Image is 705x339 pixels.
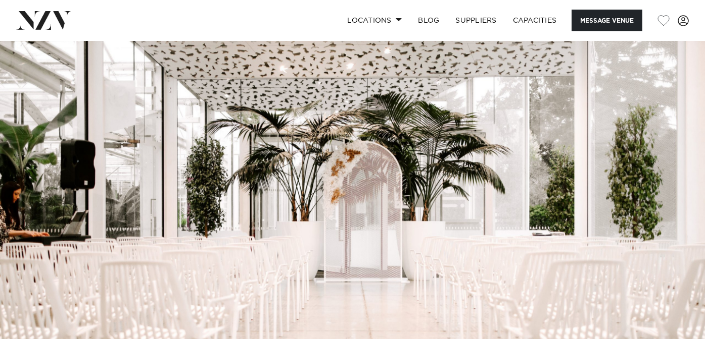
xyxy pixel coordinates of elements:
[410,10,447,31] a: BLOG
[339,10,410,31] a: Locations
[572,10,642,31] button: Message Venue
[447,10,504,31] a: SUPPLIERS
[505,10,565,31] a: Capacities
[16,11,71,29] img: nzv-logo.png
